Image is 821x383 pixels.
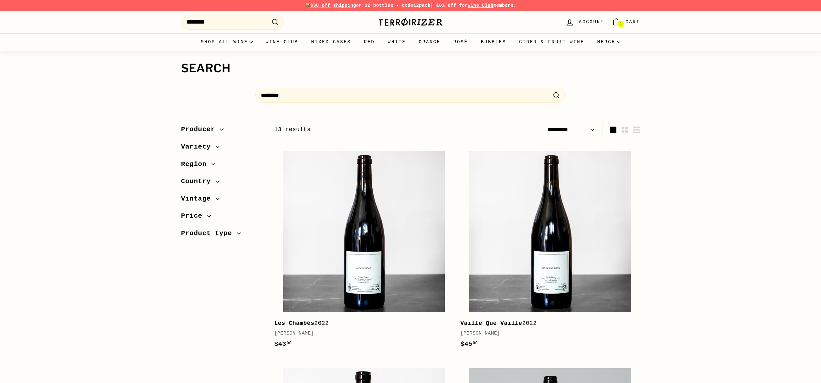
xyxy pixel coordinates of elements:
div: 13 results [274,125,457,134]
a: Wine Club [259,33,305,51]
div: Primary [168,33,653,51]
a: Red [357,33,381,51]
button: Variety [181,140,264,157]
button: Region [181,157,264,175]
button: Producer [181,122,264,140]
b: Les Chambés [274,320,314,326]
a: Account [561,13,608,32]
a: Bubbles [474,33,513,51]
sup: 00 [473,341,478,346]
span: Country [181,176,216,187]
summary: Shop all wine [194,33,259,51]
summary: Merch [591,33,627,51]
span: Variety [181,141,216,152]
a: Wine Club [468,3,494,8]
a: Les Chambés2022[PERSON_NAME] [274,142,454,356]
div: [PERSON_NAME] [460,330,634,337]
span: Product type [181,228,237,239]
button: Country [181,174,264,192]
a: White [381,33,412,51]
strong: 12pack [413,3,431,8]
span: $45 [460,340,478,348]
a: Vaille Que Vaille2022[PERSON_NAME] [460,142,640,356]
a: Cider & Fruit Wine [513,33,591,51]
p: 📦 on 12 bottles - code | 10% off for members. [181,2,640,9]
sup: 00 [287,341,292,346]
div: 2022 [274,319,447,328]
span: Cart [625,18,640,26]
a: Mixed Cases [305,33,357,51]
span: $30 off shipping [310,3,356,8]
span: Account [579,18,604,26]
button: Price [181,209,264,226]
a: Rosé [447,33,474,51]
button: Vintage [181,192,264,209]
span: Producer [181,124,220,135]
span: Region [181,159,211,170]
a: Cart [608,13,644,32]
b: Vaille Que Vaille [460,320,522,326]
span: Price [181,211,207,222]
span: 1 [620,22,622,26]
span: Vintage [181,193,216,204]
div: [PERSON_NAME] [274,330,447,337]
span: $43 [274,340,292,348]
div: 2022 [460,319,634,328]
a: Orange [412,33,447,51]
button: Product type [181,226,264,244]
h1: Search [181,62,640,75]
